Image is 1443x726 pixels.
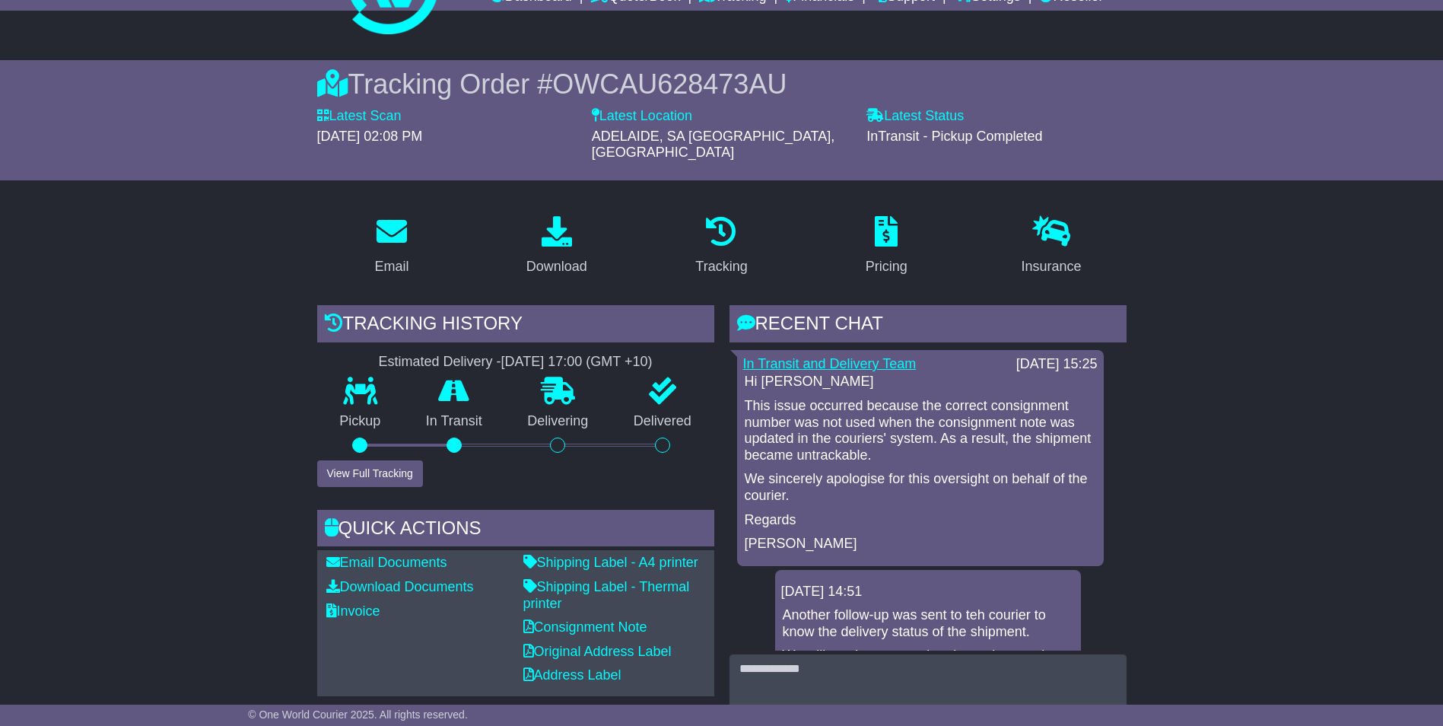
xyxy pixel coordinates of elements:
[1016,356,1098,373] div: [DATE] 15:25
[326,579,474,594] a: Download Documents
[745,374,1096,390] p: Hi [PERSON_NAME]
[317,510,714,551] div: Quick Actions
[592,108,692,125] label: Latest Location
[695,256,747,277] div: Tracking
[523,579,690,611] a: Shipping Label - Thermal printer
[866,256,907,277] div: Pricing
[685,211,757,282] a: Tracking
[364,211,418,282] a: Email
[317,108,402,125] label: Latest Scan
[611,413,714,430] p: Delivered
[501,354,653,371] div: [DATE] 17:00 (GMT +10)
[745,398,1096,463] p: This issue occurred because the correct consignment number was not used when the consignment note...
[743,356,917,371] a: In Transit and Delivery Team
[326,555,447,570] a: Email Documents
[866,129,1042,144] span: InTransit - Pickup Completed
[745,471,1096,504] p: We sincerely apologise for this oversight on behalf of the courier.
[856,211,917,282] a: Pricing
[523,667,621,683] a: Address Label
[317,68,1127,100] div: Tracking Order #
[866,108,964,125] label: Latest Status
[317,354,714,371] div: Estimated Delivery -
[526,256,587,277] div: Download
[783,607,1073,640] p: Another follow-up was sent to teh courier to know the delivery status of the shipment.
[729,305,1127,346] div: RECENT CHAT
[516,211,597,282] a: Download
[403,413,505,430] p: In Transit
[592,129,834,161] span: ADELAIDE, SA [GEOGRAPHIC_DATA], [GEOGRAPHIC_DATA]
[317,129,423,144] span: [DATE] 02:08 PM
[326,603,380,619] a: Invoice
[1022,256,1082,277] div: Insurance
[317,305,714,346] div: Tracking history
[745,536,1096,552] p: [PERSON_NAME]
[783,648,1073,680] p: We will continue to monitor the update, and we will keep you posted.
[505,413,612,430] p: Delivering
[248,708,468,721] span: © One World Courier 2025. All rights reserved.
[317,460,423,487] button: View Full Tracking
[523,619,647,635] a: Consignment Note
[374,256,408,277] div: Email
[745,512,1096,529] p: Regards
[523,555,698,570] a: Shipping Label - A4 printer
[552,68,787,100] span: OWCAU628473AU
[317,413,404,430] p: Pickup
[1012,211,1092,282] a: Insurance
[523,644,672,659] a: Original Address Label
[781,584,1075,600] div: [DATE] 14:51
